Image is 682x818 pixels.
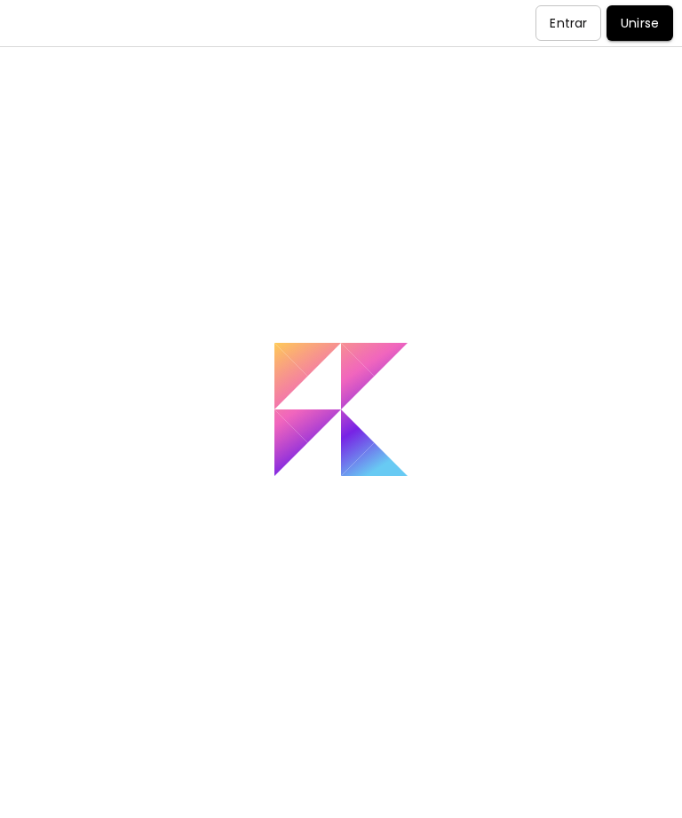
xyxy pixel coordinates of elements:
[607,5,673,41] button: Unirse
[621,14,659,33] p: Unirse
[535,5,601,41] button: Entrar
[550,14,587,33] p: Entrar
